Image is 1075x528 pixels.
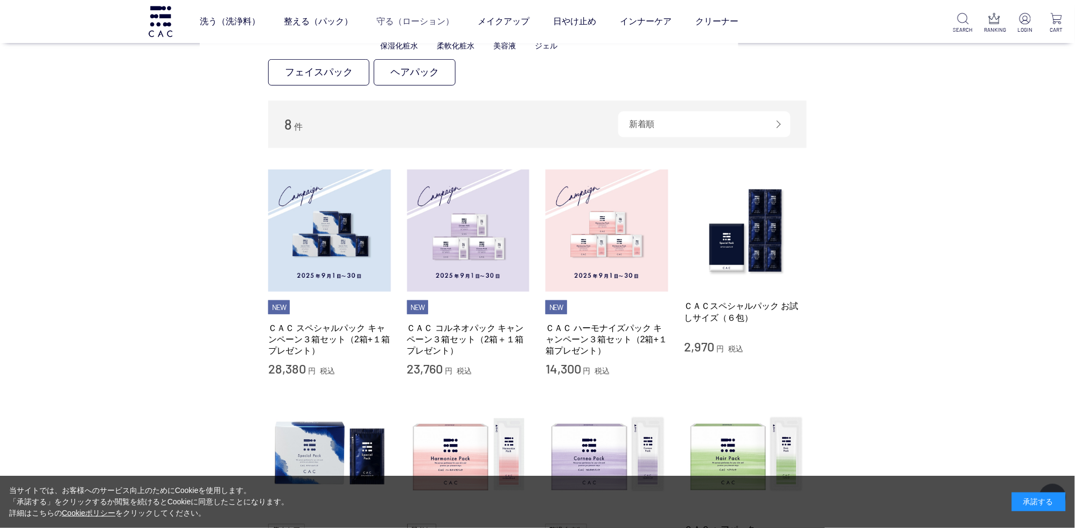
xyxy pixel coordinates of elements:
[685,170,807,292] img: ＣＡＣスペシャルパック お試しサイズ（６包）
[620,6,672,37] a: インナーケア
[147,6,174,37] img: logo
[1046,26,1066,34] p: CART
[583,367,591,375] span: 円
[200,6,260,37] a: 洗う（洗浄料）
[1046,13,1066,34] a: CART
[407,300,429,314] li: NEW
[284,116,292,132] span: 8
[294,122,303,131] span: 件
[985,13,1004,34] a: RANKING
[494,41,516,50] a: 美容液
[953,26,973,34] p: SEARCH
[374,59,456,86] a: ヘアパック
[595,367,610,375] span: 税込
[1015,13,1035,34] a: LOGIN
[478,6,529,37] a: メイクアップ
[1015,26,1035,34] p: LOGIN
[716,344,724,353] span: 円
[546,393,668,516] img: ＣＡＣ コルネオパック
[62,509,116,517] a: Cookieポリシー
[618,111,791,137] div: 新着順
[268,170,391,292] img: ＣＡＣ スペシャルパック キャンペーン３箱セット（2箱+１箱プレゼント）
[457,367,472,375] span: 税込
[268,393,391,516] img: ＣＡＣ スペシャルパック
[381,41,418,50] a: 保湿化粧水
[437,41,475,50] a: 柔軟化粧水
[553,6,596,37] a: 日やけ止め
[407,361,443,376] span: 23,760
[268,59,369,86] a: フェイスパック
[685,300,807,323] a: ＣＡＣスペシャルパック お試しサイズ（６包）
[268,300,290,314] li: NEW
[268,361,306,376] span: 28,380
[1012,492,1066,511] div: 承諾する
[985,26,1004,34] p: RANKING
[407,322,530,357] a: ＣＡＣ コルネオパック キャンペーン３箱セット（2箱＋１箱プレゼント）
[685,393,807,516] img: ＣＡＣ ヘアパック
[9,485,289,519] div: 当サイトでは、お客様へのサービス向上のためにCookieを使用します。 「承諾する」をクリックするか閲覧を続けるとCookieに同意したことになります。 詳細はこちらの をクリックしてください。
[308,367,316,375] span: 円
[268,322,391,357] a: ＣＡＣ スペシャルパック キャンペーン３箱セット（2箱+１箱プレゼント）
[546,170,668,292] img: ＣＡＣ ハーモナイズパック キャンペーン３箱セット（2箱+１箱プレゼント）
[546,322,668,357] a: ＣＡＣ ハーモナイズパック キャンペーン３箱セット（2箱+１箱プレゼント）
[728,344,743,353] span: 税込
[546,300,567,314] li: NEW
[407,170,530,292] img: ＣＡＣ コルネオパック キャンペーン３箱セット（2箱＋１箱プレゼント）
[695,6,738,37] a: クリーナー
[320,367,335,375] span: 税込
[284,6,353,37] a: 整える（パック）
[376,6,454,37] a: 守る（ローション）
[445,367,452,375] span: 円
[535,41,558,50] a: ジェル
[953,13,973,34] a: SEARCH
[685,339,715,354] span: 2,970
[546,361,581,376] span: 14,300
[407,393,530,516] img: ＣＡＣ ハーモナイズパック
